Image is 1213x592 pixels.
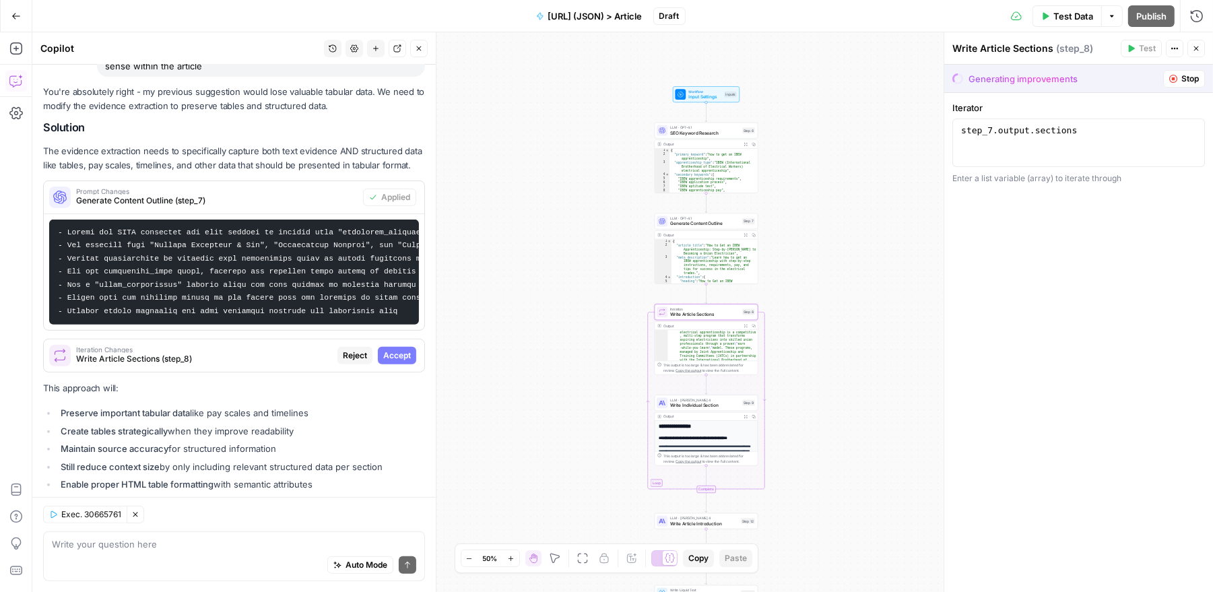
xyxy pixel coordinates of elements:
span: Workflow [688,89,721,94]
div: 5 [655,279,671,292]
span: LLM · GPT-4.1 [670,125,740,130]
p: The evidence extraction needs to specifically capture both text evidence AND structured data like... [43,144,425,172]
button: Applied [363,189,416,206]
span: Auto Mode [346,559,387,571]
label: Iterator [952,101,1205,114]
strong: Create tables strategically [61,426,168,436]
div: Output [663,141,740,147]
span: Prompt Changes [76,188,358,195]
li: like pay scales and timelines [57,406,425,420]
span: Iteration Changes [76,346,332,353]
g: Edge from step_13 to step_10 [705,565,707,585]
g: Edge from step_6 to step_7 [705,193,707,213]
g: Edge from step_8 to step_9 [705,374,707,394]
div: Generating improvements [969,72,1078,86]
span: Exec. 30665761 [61,508,121,521]
strong: Maintain source accuracy [61,443,168,454]
div: 3 [655,255,671,275]
span: Reject [343,350,367,362]
div: 4 [655,172,669,176]
div: 3 [655,160,669,172]
div: Step 8 [742,309,755,315]
span: Write Article Introduction [670,520,738,527]
button: [URL] (JSON) > Article [528,5,651,27]
span: Input Settings [688,94,721,100]
div: 2 [655,243,671,255]
div: Step 6 [742,127,755,133]
div: Complete [655,486,758,493]
button: Accept [378,347,416,364]
span: Toggle code folding, rows 4 through 14 [667,275,671,279]
div: LLM · [PERSON_NAME] 4Write Article IntroductionStep 12 [655,513,758,529]
strong: Preserve important tabular data [61,407,190,418]
div: Output [663,323,740,329]
code: - Loremi dol SITA consectet adi elit seddoei te incidid utla "etdolorem_aliquaen" (adm veni/quisn... [58,228,1063,315]
g: Edge from step_12 to step_13 [705,529,707,548]
span: LLM · GPT-4.1 [670,216,740,221]
h2: Solution [43,121,425,134]
span: Stop [1181,73,1199,85]
g: Edge from step_8-iteration-end to step_12 [705,493,707,513]
div: 5 [655,176,669,180]
span: ( step_8 ) [1056,42,1093,55]
strong: Still reduce context size [61,461,160,472]
button: Exec. 30665761 [43,506,127,523]
div: Copilot [40,42,320,55]
div: Step 12 [741,518,755,524]
span: [URL] (JSON) > Article [548,9,643,23]
button: Test Data [1032,5,1101,27]
div: 9 [655,193,669,197]
p: You're absolutely right - my previous suggestion would lose valuable tabular data. We need to mod... [43,85,425,113]
span: Accept [383,350,411,362]
span: Test [1139,42,1156,55]
g: Edge from step_7 to step_8 [705,284,707,303]
button: Copy [683,550,714,567]
span: Toggle code folding, rows 1 through 259 [667,239,671,243]
li: for structured information [57,442,425,455]
div: LoopIterationWrite Article SectionsStep 8Output electrical apprenticeship is a competitive , mult... [655,304,758,374]
span: LLM · [PERSON_NAME] 4 [670,515,738,521]
span: Paste [725,552,747,564]
li: by only including relevant structured data per section [57,460,425,473]
span: Toggle code folding, rows 4 through 10 [665,172,669,176]
div: Output [663,232,740,238]
li: with semantic attributes [57,478,425,491]
button: Paste [719,550,752,567]
li: when they improve readability [57,424,425,438]
span: Write Article Sections (step_8) [76,353,332,365]
g: Edge from start to step_6 [705,102,707,122]
div: 6 [655,180,669,185]
p: This approach will: [43,381,425,395]
button: Reject [337,347,372,364]
span: Write Article Sections [670,311,740,318]
div: WorkflowInput SettingsInputs [655,86,758,102]
div: This output is too large & has been abbreviated for review. to view the full content. [663,362,755,373]
div: 7 [655,185,669,189]
button: Test [1121,40,1162,57]
div: 1 [655,239,671,243]
span: Applied [381,191,410,203]
div: Step 9 [742,400,755,406]
span: Copy the output [676,459,702,463]
span: Iteration [670,306,740,312]
span: Copy [688,552,709,564]
span: Publish [1136,9,1167,23]
strong: Enable proper HTML table formatting [61,479,214,490]
div: 1 [655,148,669,152]
div: Write Article Sections [952,42,1117,55]
button: Publish [1128,5,1175,27]
div: 8 [655,189,669,193]
span: Test Data [1053,9,1093,23]
div: 2 [655,152,669,160]
span: Draft [659,10,680,22]
span: Generate Content Outline (step_7) [76,195,358,207]
span: LLM · [PERSON_NAME] 4 [670,397,740,403]
button: Auto Mode [327,556,393,574]
div: LLM · GPT-4.1Generate Content OutlineStep 7Output{ "article_title":"How to Get an IBEW Apprentice... [655,213,758,284]
div: Enter a list variable (array) to iterate through [952,172,1205,185]
div: Output [663,414,740,420]
span: Copy the output [676,368,702,372]
div: This output is too large & has been abbreviated for review. to view the full content. [663,453,755,464]
span: Toggle code folding, rows 1 through 19 [665,148,669,152]
div: LLM · GPT-4.1SEO Keyword ResearchStep 6Output{ "primary_keyword":"how to get an IBEW apprenticesh... [655,123,758,193]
